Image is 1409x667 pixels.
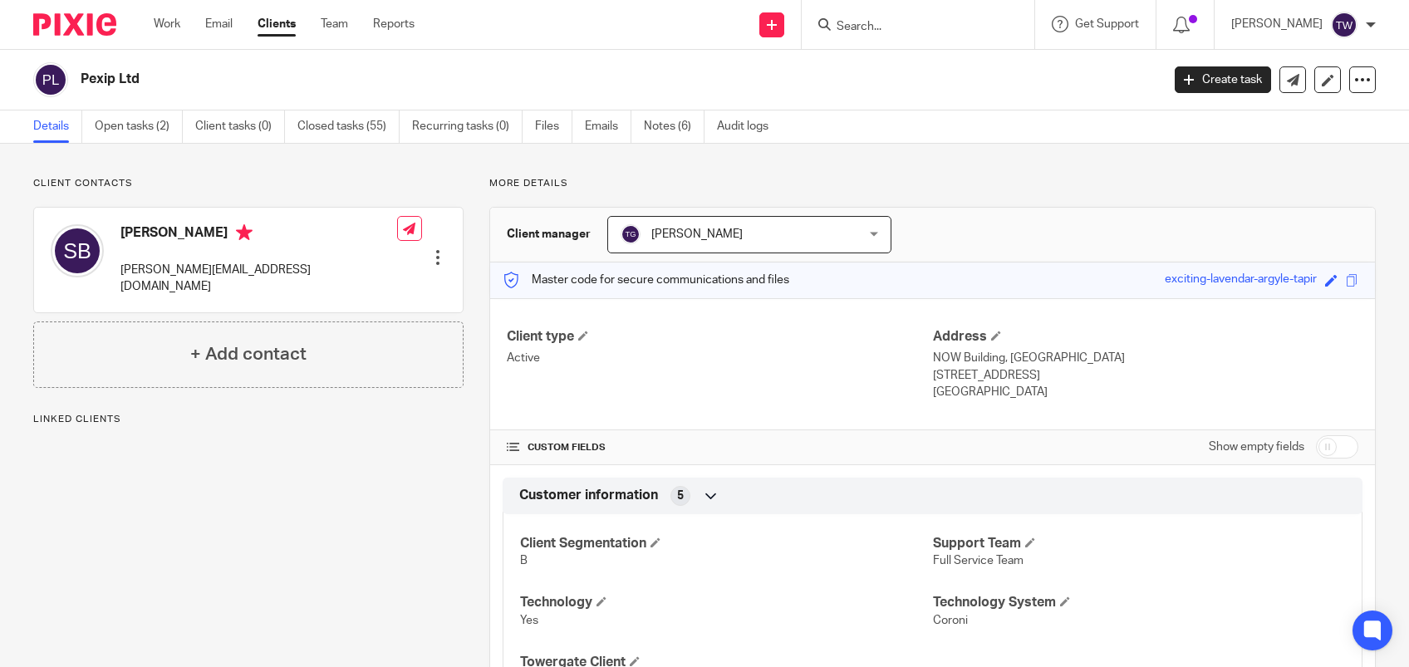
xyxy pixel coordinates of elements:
[933,384,1358,400] p: [GEOGRAPHIC_DATA]
[507,328,932,346] h4: Client type
[205,16,233,32] a: Email
[1075,18,1139,30] span: Get Support
[154,16,180,32] a: Work
[258,16,296,32] a: Clients
[933,328,1358,346] h4: Address
[519,487,658,504] span: Customer information
[933,594,1345,611] h4: Technology System
[933,615,968,626] span: Coroni
[621,224,641,244] img: svg%3E
[236,224,253,241] i: Primary
[520,535,932,552] h4: Client Segmentation
[33,177,464,190] p: Client contacts
[33,110,82,143] a: Details
[33,13,116,36] img: Pixie
[95,110,183,143] a: Open tasks (2)
[1231,16,1323,32] p: [PERSON_NAME]
[507,226,591,243] h3: Client manager
[195,110,285,143] a: Client tasks (0)
[33,62,68,97] img: svg%3E
[933,535,1345,552] h4: Support Team
[507,441,932,454] h4: CUSTOM FIELDS
[81,71,936,88] h2: Pexip Ltd
[489,177,1376,190] p: More details
[33,413,464,426] p: Linked clients
[933,367,1358,384] p: [STREET_ADDRESS]
[520,615,538,626] span: Yes
[835,20,984,35] input: Search
[51,224,104,277] img: svg%3E
[717,110,781,143] a: Audit logs
[520,594,932,611] h4: Technology
[190,341,307,367] h4: + Add contact
[412,110,523,143] a: Recurring tasks (0)
[677,488,684,504] span: 5
[585,110,631,143] a: Emails
[120,262,397,296] p: [PERSON_NAME][EMAIL_ADDRESS][DOMAIN_NAME]
[120,224,397,245] h4: [PERSON_NAME]
[373,16,415,32] a: Reports
[520,555,528,566] span: B
[1331,12,1357,38] img: svg%3E
[1175,66,1271,93] a: Create task
[507,350,932,366] p: Active
[1209,439,1304,455] label: Show empty fields
[321,16,348,32] a: Team
[933,350,1358,366] p: NOW Building, [GEOGRAPHIC_DATA]
[933,555,1024,566] span: Full Service Team
[535,110,572,143] a: Files
[644,110,704,143] a: Notes (6)
[651,228,743,240] span: [PERSON_NAME]
[503,272,789,288] p: Master code for secure communications and files
[297,110,400,143] a: Closed tasks (55)
[1165,271,1317,290] div: exciting-lavendar-argyle-tapir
